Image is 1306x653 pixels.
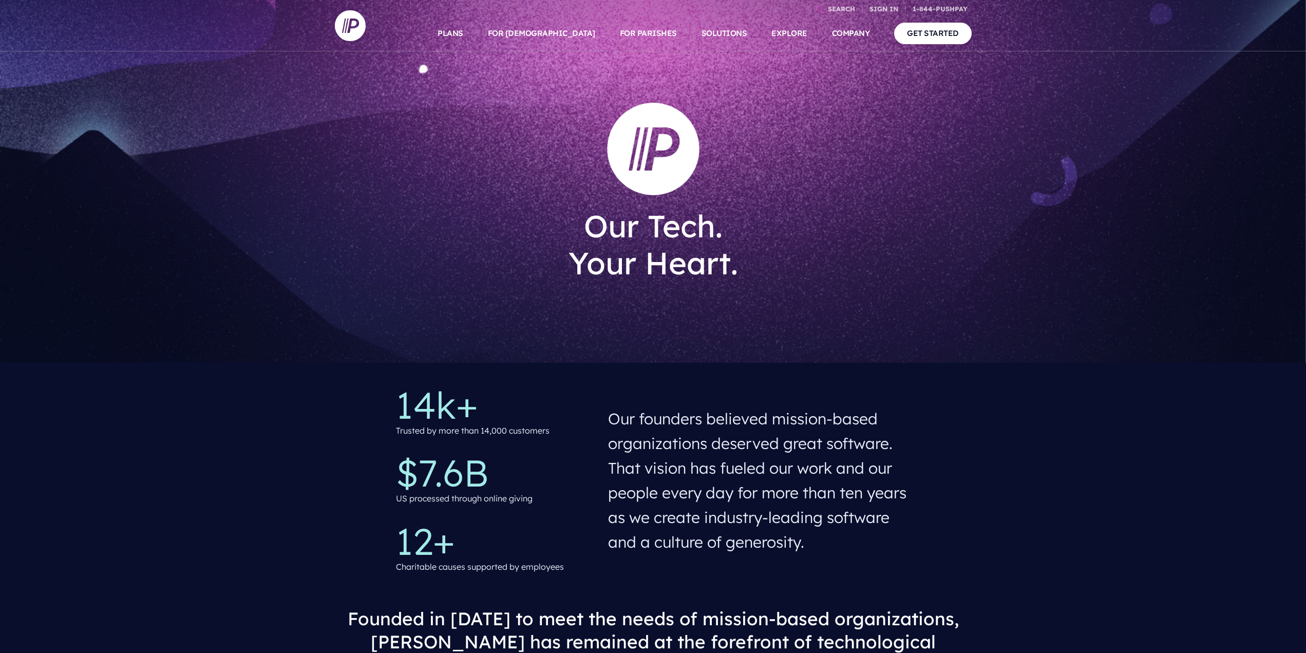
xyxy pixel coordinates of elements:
[396,523,592,559] p: 12+
[396,423,550,438] p: Trusted by more than 14,000 customers
[702,15,747,51] a: SOLUTIONS
[608,402,910,558] h4: Our founders believed mission-based organizations deserved great software. That vision has fueled...
[438,15,463,51] a: PLANS
[396,559,564,574] p: Charitable causes supported by employees
[488,15,595,51] a: FOR [DEMOGRAPHIC_DATA]
[771,15,807,51] a: EXPLORE
[832,15,870,51] a: COMPANY
[396,386,592,423] p: 14k+
[396,454,592,491] p: $7.6B
[396,491,533,506] p: US processed through online giving
[894,23,972,44] a: GET STARTED
[620,15,677,51] a: FOR PARISHES
[502,199,804,290] h1: Our Tech. Your Heart.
